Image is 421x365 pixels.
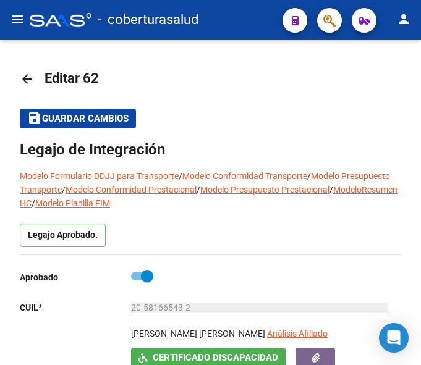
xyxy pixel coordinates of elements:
p: CUIL [20,301,131,314]
mat-icon: menu [10,12,25,27]
mat-icon: person [396,12,411,27]
h1: Legajo de Integración [20,140,401,159]
button: Guardar cambios [20,109,136,128]
span: Editar 62 [45,70,99,86]
mat-icon: arrow_back [20,72,35,86]
div: Open Intercom Messenger [379,323,409,353]
p: Legajo Aprobado. [20,224,106,247]
a: Modelo Conformidad Prestacional [66,185,197,195]
a: Modelo Planilla FIM [35,198,110,208]
a: Modelo Conformidad Transporte [182,171,307,181]
p: [PERSON_NAME] [PERSON_NAME] [131,327,265,340]
p: Aprobado [20,271,131,284]
span: Guardar cambios [42,114,129,125]
span: - coberturasalud [98,6,198,33]
span: Certificado Discapacidad [153,353,278,364]
a: Modelo Formulario DDJJ para Transporte [20,171,179,181]
span: Análisis Afiliado [267,329,328,338]
a: Modelo Presupuesto Prestacional [200,185,330,195]
mat-icon: save [27,111,42,125]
